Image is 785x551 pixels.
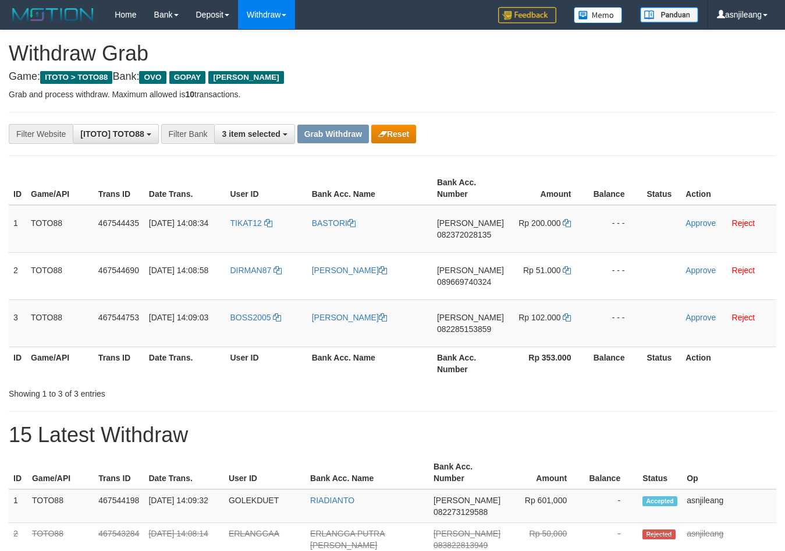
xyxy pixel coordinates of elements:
[214,124,294,144] button: 3 item selected
[498,7,556,23] img: Feedback.jpg
[144,489,224,523] td: [DATE] 14:09:32
[505,489,584,523] td: Rp 601,000
[26,347,94,380] th: Game/API
[732,313,755,322] a: Reject
[222,129,280,139] span: 3 item selected
[640,7,698,23] img: panduan.png
[584,456,638,489] th: Balance
[642,172,681,205] th: Status
[563,313,571,322] a: Copy 102000 to clipboard
[306,456,429,489] th: Bank Acc. Name
[434,529,500,538] span: [PERSON_NAME]
[9,71,776,83] h4: Game: Bank:
[224,456,306,489] th: User ID
[149,313,208,322] span: [DATE] 14:09:03
[9,383,318,400] div: Showing 1 to 3 of 3 entries
[518,218,560,228] span: Rp 200.000
[80,129,144,139] span: [ITOTO] TOTO88
[434,507,488,517] span: Copy 082273129588 to clipboard
[26,205,94,253] td: TOTO88
[149,266,208,275] span: [DATE] 14:08:58
[429,456,505,489] th: Bank Acc. Number
[588,347,642,380] th: Balance
[588,172,642,205] th: Balance
[230,266,282,275] a: DIRMAN87
[9,489,27,523] td: 1
[437,313,504,322] span: [PERSON_NAME]
[230,313,271,322] span: BOSS2005
[144,172,226,205] th: Date Trans.
[432,172,509,205] th: Bank Acc. Number
[40,71,112,84] span: ITOTO > TOTO88
[437,324,491,334] span: Copy 082285153859 to clipboard
[509,347,588,380] th: Rp 353.000
[685,313,716,322] a: Approve
[27,489,94,523] td: TOTO88
[297,125,369,143] button: Grab Withdraw
[161,124,215,144] div: Filter Bank
[682,489,776,523] td: asnjileang
[144,456,224,489] th: Date Trans.
[98,313,139,322] span: 467544753
[432,347,509,380] th: Bank Acc. Number
[588,205,642,253] td: - - -
[9,205,26,253] td: 1
[642,347,681,380] th: Status
[310,529,385,550] a: ERLANGGA PUTRA [PERSON_NAME]
[208,71,283,84] span: [PERSON_NAME]
[563,218,571,228] a: Copy 200000 to clipboard
[732,218,755,228] a: Reject
[9,89,776,100] p: Grab and process withdraw. Maximum allowed is transactions.
[584,489,638,523] td: -
[27,456,94,489] th: Game/API
[9,172,26,205] th: ID
[685,218,716,228] a: Approve
[144,347,226,380] th: Date Trans.
[9,42,776,65] h1: Withdraw Grab
[437,266,504,275] span: [PERSON_NAME]
[26,299,94,347] td: TOTO88
[371,125,416,143] button: Reset
[518,313,560,322] span: Rp 102.000
[139,71,166,84] span: OVO
[437,230,491,239] span: Copy 082372028135 to clipboard
[230,218,262,228] span: TIKAT12
[226,347,307,380] th: User ID
[685,266,716,275] a: Approve
[307,347,432,380] th: Bank Acc. Name
[149,218,208,228] span: [DATE] 14:08:34
[437,218,504,228] span: [PERSON_NAME]
[509,172,588,205] th: Amount
[307,172,432,205] th: Bank Acc. Name
[437,277,491,287] span: Copy 089669740324 to clipboard
[94,172,144,205] th: Trans ID
[98,266,139,275] span: 467544690
[638,456,682,489] th: Status
[9,347,26,380] th: ID
[642,529,675,539] span: Rejected
[169,71,206,84] span: GOPAY
[9,252,26,299] td: 2
[588,252,642,299] td: - - -
[94,489,144,523] td: 467544198
[73,124,158,144] button: [ITOTO] TOTO88
[9,299,26,347] td: 3
[226,172,307,205] th: User ID
[588,299,642,347] td: - - -
[642,496,677,506] span: Accepted
[230,313,282,322] a: BOSS2005
[185,90,194,99] strong: 10
[94,347,144,380] th: Trans ID
[681,347,776,380] th: Action
[9,456,27,489] th: ID
[434,496,500,505] span: [PERSON_NAME]
[98,218,139,228] span: 467544435
[9,6,97,23] img: MOTION_logo.png
[563,266,571,275] a: Copy 51000 to clipboard
[26,252,94,299] td: TOTO88
[505,456,584,489] th: Amount
[574,7,623,23] img: Button%20Memo.svg
[732,266,755,275] a: Reject
[230,266,272,275] span: DIRMAN87
[26,172,94,205] th: Game/API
